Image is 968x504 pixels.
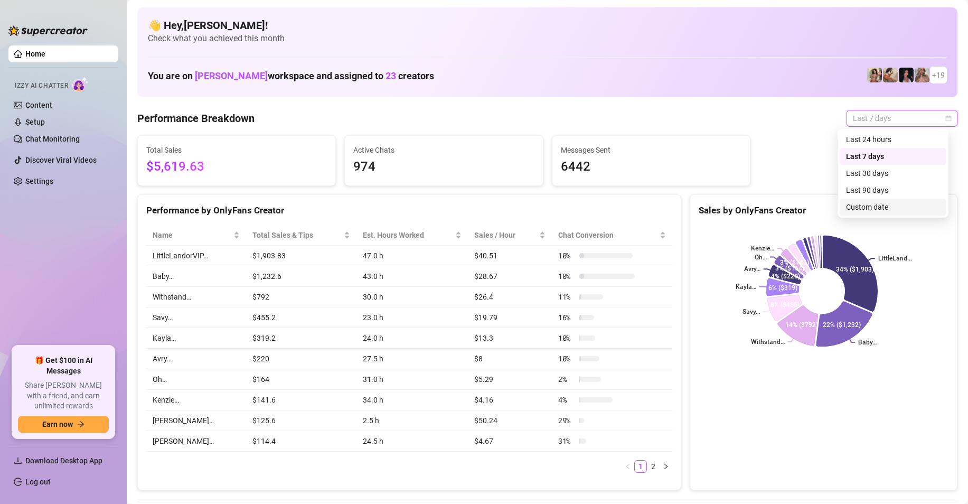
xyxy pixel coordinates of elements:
span: 10 % [558,250,575,262]
button: left [622,460,634,473]
td: LittleLandorVIP… [146,246,246,266]
img: Avry (@avryjennervip) [867,68,882,82]
td: 43.0 h [356,266,468,287]
div: Performance by OnlyFans Creator [146,203,672,218]
img: logo-BBDzfeDw.svg [8,25,88,36]
div: Last 7 days [846,151,940,162]
td: 30.0 h [356,287,468,307]
text: Baby… [859,339,877,346]
span: Messages Sent [561,144,741,156]
a: Chat Monitoring [25,135,80,143]
button: right [660,460,672,473]
div: Last 30 days [840,165,946,182]
td: 47.0 h [356,246,468,266]
span: 31 % [558,435,575,447]
span: Izzy AI Chatter [15,81,68,91]
span: 10 % [558,270,575,282]
a: Log out [25,478,51,486]
text: Avry… [744,265,760,273]
div: Last 7 days [840,148,946,165]
h4: 👋 Hey, [PERSON_NAME] ! [148,18,947,33]
span: 974 [353,157,534,177]
img: Kayla (@kaylathaylababy) [883,68,898,82]
td: $28.67 [468,266,552,287]
span: Active Chats [353,144,534,156]
span: 10 % [558,332,575,344]
td: 23.0 h [356,307,468,328]
th: Sales / Hour [468,225,552,246]
span: arrow-right [77,421,84,428]
span: Download Desktop App [25,456,102,465]
span: Total Sales [146,144,327,156]
text: Kenzie… [751,245,774,253]
span: + 19 [932,69,945,81]
td: $220 [246,349,356,369]
li: 2 [647,460,660,473]
td: $455.2 [246,307,356,328]
div: Last 24 hours [840,131,946,148]
text: Savy… [743,308,760,315]
td: $319.2 [246,328,356,349]
h1: You are on workspace and assigned to creators [148,70,434,82]
span: 16 % [558,312,575,323]
div: Last 24 hours [846,134,940,145]
span: Sales / Hour [474,229,537,241]
td: 2.5 h [356,410,468,431]
td: Withstand… [146,287,246,307]
span: 4 % [558,394,575,406]
td: $8 [468,349,552,369]
span: Chat Conversion [558,229,657,241]
td: Kenzie… [146,390,246,410]
li: 1 [634,460,647,473]
li: Previous Page [622,460,634,473]
span: 10 % [558,353,575,365]
td: 34.0 h [356,390,468,410]
td: $13.3 [468,328,552,349]
td: Avry… [146,349,246,369]
span: Share [PERSON_NAME] with a friend, and earn unlimited rewards [18,380,109,412]
th: Total Sales & Tips [246,225,356,246]
span: Earn now [42,420,73,428]
text: Oh… [755,254,767,261]
a: Settings [25,177,53,185]
text: Kayla… [736,283,756,291]
td: $40.51 [468,246,552,266]
text: Withstand… [751,338,785,346]
h4: Performance Breakdown [137,111,255,126]
a: 2 [647,461,659,472]
td: $114.4 [246,431,356,452]
td: Savy… [146,307,246,328]
td: $26.4 [468,287,552,307]
td: $50.24 [468,410,552,431]
td: $792 [246,287,356,307]
span: left [625,463,631,470]
img: Kenzie (@dmaxkenz) [915,68,929,82]
img: Baby (@babyyyybellaa) [899,68,914,82]
div: Sales by OnlyFans Creator [699,203,948,218]
td: 24.5 h [356,431,468,452]
td: $4.16 [468,390,552,410]
td: Oh… [146,369,246,390]
div: Custom date [840,199,946,216]
a: Discover Viral Videos [25,156,97,164]
span: Last 7 days [853,110,951,126]
th: Name [146,225,246,246]
div: Est. Hours Worked [363,229,453,241]
td: $1,903.83 [246,246,356,266]
span: 29 % [558,415,575,426]
a: 1 [635,461,646,472]
span: right [663,463,669,470]
div: Custom date [846,201,940,213]
div: Last 90 days [846,184,940,196]
span: Check what you achieved this month [148,33,947,44]
span: [PERSON_NAME] [195,70,268,81]
span: 2 % [558,374,575,385]
td: Kayla… [146,328,246,349]
img: AI Chatter [72,77,89,92]
td: [PERSON_NAME]… [146,431,246,452]
a: Content [25,101,52,109]
td: 31.0 h [356,369,468,390]
td: [PERSON_NAME]… [146,410,246,431]
span: Name [153,229,231,241]
div: Last 30 days [846,167,940,179]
